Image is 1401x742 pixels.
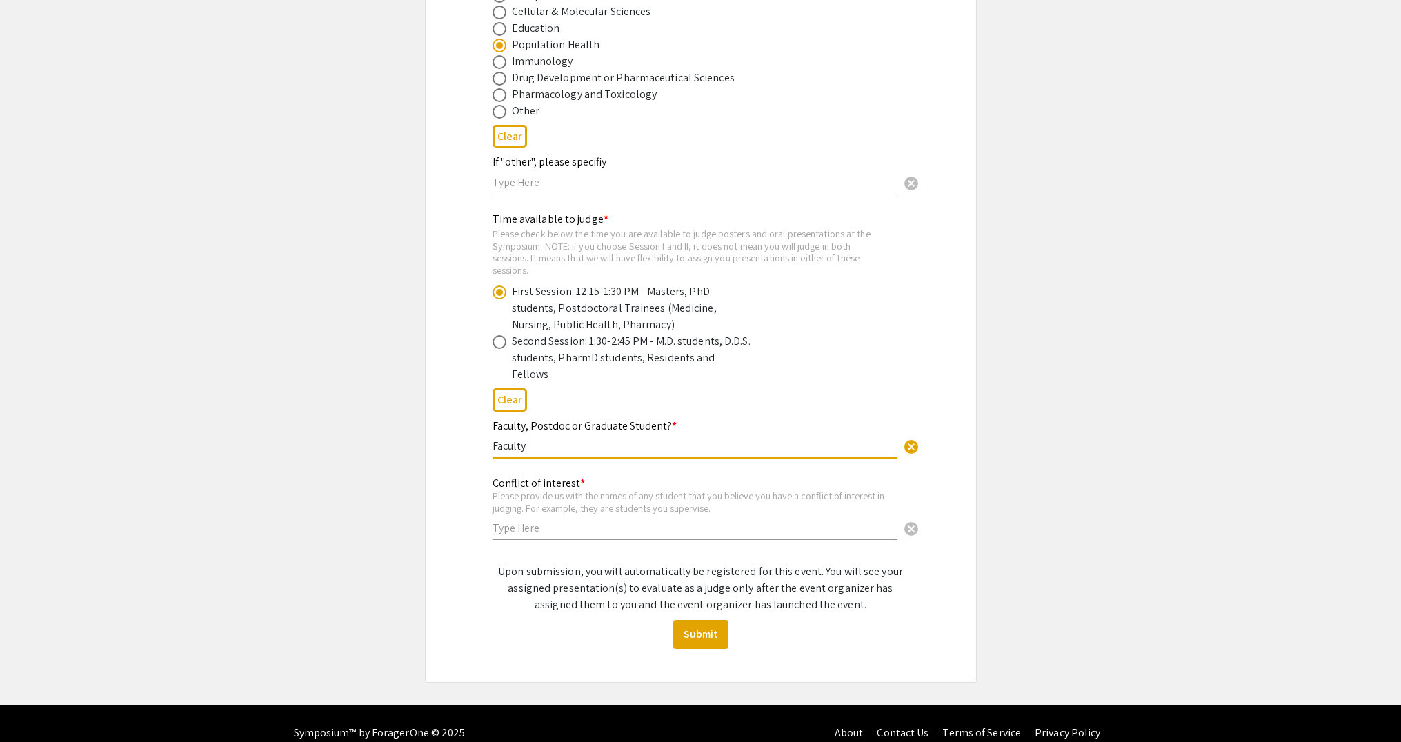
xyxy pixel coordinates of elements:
[897,432,925,460] button: Clear
[512,283,753,333] div: First Session: 12:15-1:30 PM - Masters, PhD students, Postdoctoral Trainees (Medicine, Nursing, P...
[512,333,753,383] div: Second Session: 1:30-2:45 PM - M.D. students, D.D.S. students, PharmD students, Residents and Fel...
[493,476,585,490] mat-label: Conflict of interest
[835,725,864,740] a: About
[493,490,897,514] div: Please provide us with the names of any student that you believe you have a conflict of interest ...
[1035,725,1100,740] a: Privacy Policy
[493,154,606,169] mat-label: If "other", please specifiy
[493,419,677,433] mat-label: Faculty, Postdoc or Graduate Student?
[512,86,657,103] div: Pharmacology and Toxicology
[512,37,600,53] div: Population Health
[942,725,1021,740] a: Terms of Service
[512,20,560,37] div: Education
[493,125,527,148] button: Clear
[897,514,925,542] button: Clear
[493,563,909,613] p: Upon submission, you will automatically be registered for this event. You will see your assigned ...
[903,175,920,192] span: cancel
[877,725,928,740] a: Contact Us
[493,388,527,411] button: Clear
[512,70,735,86] div: Drug Development or Pharmaceutical Sciences
[512,3,651,20] div: Cellular & Molecular Sciences
[512,103,540,119] div: Other
[903,521,920,537] span: cancel
[493,212,608,226] mat-label: Time available to judge
[493,228,887,276] div: Please check below the time you are available to judge posters and oral presentations at the Symp...
[493,175,897,190] input: Type Here
[10,680,59,732] iframe: Chat
[493,521,897,535] input: Type Here
[673,620,728,649] button: Submit
[493,439,897,453] input: Type Here
[897,169,925,197] button: Clear
[512,53,573,70] div: Immunology
[903,439,920,455] span: cancel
